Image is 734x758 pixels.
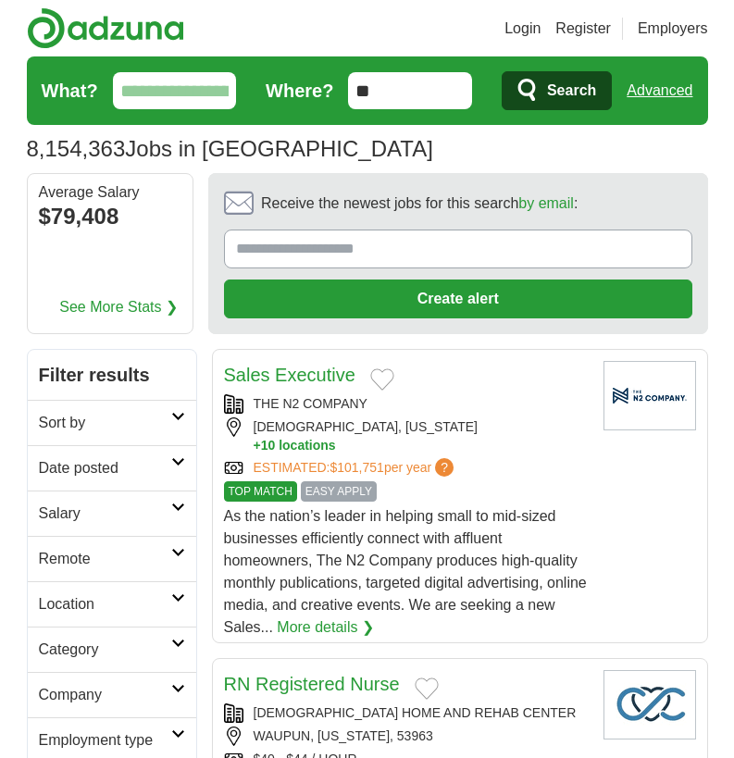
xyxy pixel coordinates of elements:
button: Add to favorite jobs [370,368,394,391]
a: RN Registered Nurse [224,674,400,694]
span: EASY APPLY [301,481,377,502]
label: What? [42,77,98,105]
button: Add to favorite jobs [415,677,439,700]
a: More details ❯ [277,616,374,639]
div: THE N2 COMPANY [224,394,589,414]
a: Date posted [28,445,196,491]
label: Where? [266,77,333,105]
img: Company logo [603,361,696,430]
div: WAUPUN, [US_STATE], 53963 [224,727,589,746]
div: $79,408 [39,200,181,233]
span: 8,154,363 [27,132,126,166]
a: ESTIMATED:$101,751per year? [254,458,458,478]
span: ? [435,458,454,477]
button: Create alert [224,280,692,318]
a: Sort by [28,400,196,445]
h2: Sort by [39,412,171,434]
h2: Salary [39,503,171,525]
a: Sales Executive [224,365,355,385]
a: Remote [28,536,196,581]
a: See More Stats ❯ [59,296,178,318]
button: Search [502,71,612,110]
h2: Category [39,639,171,661]
span: $101,751 [330,460,383,475]
h2: Filter results [28,350,196,400]
a: Advanced [627,72,692,109]
a: Category [28,627,196,672]
a: Company [28,672,196,717]
h2: Location [39,593,171,615]
div: [DEMOGRAPHIC_DATA], [US_STATE] [224,417,589,454]
span: As the nation’s leader in helping small to mid-sized businesses efficiently connect with affluent... [224,508,587,635]
h2: Remote [39,548,171,570]
a: Salary [28,491,196,536]
h2: Date posted [39,457,171,479]
span: + [254,437,261,454]
h2: Company [39,684,171,706]
span: Search [547,72,596,109]
a: Location [28,581,196,627]
a: by email [518,195,574,211]
button: +10 locations [254,437,589,454]
div: [DEMOGRAPHIC_DATA] HOME AND REHAB CENTER [224,703,589,723]
a: Login [504,18,541,40]
a: Employers [638,18,708,40]
h1: Jobs in [GEOGRAPHIC_DATA] [27,136,433,161]
div: Average Salary [39,185,181,200]
span: Receive the newest jobs for this search : [261,193,578,215]
img: Adzuna logo [27,7,184,49]
h2: Employment type [39,729,171,752]
img: Company logo [603,670,696,739]
span: TOP MATCH [224,481,297,502]
a: Register [555,18,611,40]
